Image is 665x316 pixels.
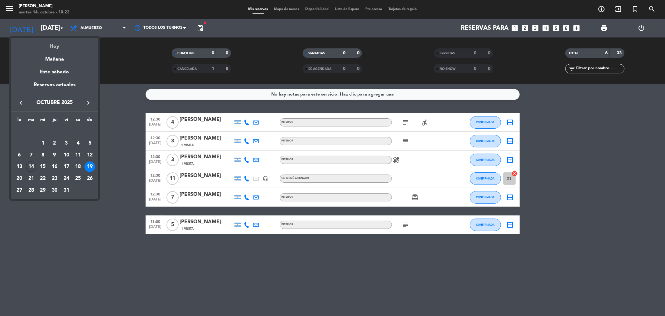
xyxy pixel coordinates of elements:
[14,185,25,196] div: 27
[60,116,72,126] th: viernes
[49,185,60,196] div: 30
[11,81,98,94] div: Reservas actuales
[49,150,60,160] div: 9
[61,173,72,184] div: 24
[13,173,25,185] td: 20 de octubre de 2025
[13,149,25,161] td: 6 de octubre de 2025
[25,173,37,185] td: 21 de octubre de 2025
[37,149,49,161] td: 8 de octubre de 2025
[84,137,96,149] td: 5 de octubre de 2025
[11,63,98,81] div: Este sábado
[83,99,94,107] button: keyboard_arrow_right
[14,173,25,184] div: 20
[11,38,98,51] div: Hoy
[72,161,84,173] td: 18 de octubre de 2025
[84,173,95,184] div: 26
[13,126,96,138] td: OCT.
[25,185,37,196] td: 28 de octubre de 2025
[49,173,60,184] div: 23
[13,161,25,173] td: 13 de octubre de 2025
[49,185,60,196] td: 30 de octubre de 2025
[49,149,60,161] td: 9 de octubre de 2025
[15,99,27,107] button: keyboard_arrow_left
[37,161,48,172] div: 15
[60,161,72,173] td: 17 de octubre de 2025
[37,137,49,149] td: 1 de octubre de 2025
[60,149,72,161] td: 10 de octubre de 2025
[73,173,83,184] div: 25
[26,173,36,184] div: 21
[37,173,49,185] td: 22 de octubre de 2025
[73,161,83,172] div: 18
[27,99,83,107] span: octubre 2025
[84,161,95,172] div: 19
[84,161,96,173] td: 19 de octubre de 2025
[49,138,60,149] div: 2
[49,137,60,149] td: 2 de octubre de 2025
[84,138,95,149] div: 5
[61,161,72,172] div: 17
[49,161,60,172] div: 16
[37,150,48,160] div: 8
[26,185,36,196] div: 28
[14,161,25,172] div: 13
[60,173,72,185] td: 24 de octubre de 2025
[60,185,72,196] td: 31 de octubre de 2025
[13,116,25,126] th: lunes
[37,185,49,196] td: 29 de octubre de 2025
[49,173,60,185] td: 23 de octubre de 2025
[73,138,83,149] div: 4
[61,138,72,149] div: 3
[84,99,92,106] i: keyboard_arrow_right
[61,150,72,160] div: 10
[72,149,84,161] td: 11 de octubre de 2025
[37,161,49,173] td: 15 de octubre de 2025
[11,51,98,63] div: Mañana
[25,116,37,126] th: martes
[13,185,25,196] td: 27 de octubre de 2025
[72,137,84,149] td: 4 de octubre de 2025
[73,150,83,160] div: 11
[84,173,96,185] td: 26 de octubre de 2025
[72,173,84,185] td: 25 de octubre de 2025
[37,138,48,149] div: 1
[25,149,37,161] td: 7 de octubre de 2025
[26,150,36,160] div: 7
[60,137,72,149] td: 3 de octubre de 2025
[17,99,25,106] i: keyboard_arrow_left
[49,161,60,173] td: 16 de octubre de 2025
[84,150,95,160] div: 12
[37,173,48,184] div: 22
[25,161,37,173] td: 14 de octubre de 2025
[61,185,72,196] div: 31
[26,161,36,172] div: 14
[84,149,96,161] td: 12 de octubre de 2025
[37,185,48,196] div: 29
[14,150,25,160] div: 6
[72,116,84,126] th: sábado
[49,116,60,126] th: jueves
[84,116,96,126] th: domingo
[37,116,49,126] th: miércoles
